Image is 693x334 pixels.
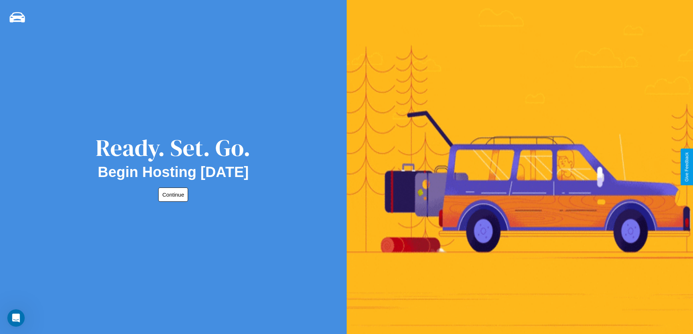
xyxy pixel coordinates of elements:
div: Give Feedback [684,152,689,182]
div: Ready. Set. Go. [96,132,251,164]
iframe: Intercom live chat [7,309,25,327]
button: Continue [158,188,188,202]
h2: Begin Hosting [DATE] [98,164,249,180]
